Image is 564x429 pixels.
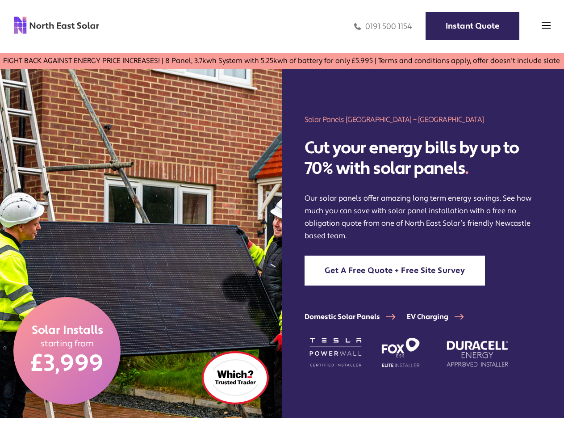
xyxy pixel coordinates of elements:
[305,256,485,286] a: Get A Free Quote + Free Site Survey
[426,12,519,40] a: Instant Quote
[354,21,412,32] a: 0191 500 1154
[354,21,361,32] img: phone icon
[40,338,94,349] span: starting from
[465,158,468,179] span: .
[13,297,121,404] a: Solar Installs starting from £3,999
[305,192,542,242] p: Our solar panels offer amazing long term energy savings. See how much you can save with solar pan...
[305,312,407,321] a: Domestic Solar Panels
[305,114,542,125] h1: Solar Panels [GEOGRAPHIC_DATA] – [GEOGRAPHIC_DATA]
[31,323,103,338] span: Solar Installs
[31,349,104,379] span: £3,999
[202,351,269,404] img: which logo
[13,16,100,34] img: north east solar logo
[542,21,551,30] img: menu icon
[305,138,542,179] h2: Cut your energy bills by up to 70% with solar panels
[407,312,475,321] a: EV Charging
